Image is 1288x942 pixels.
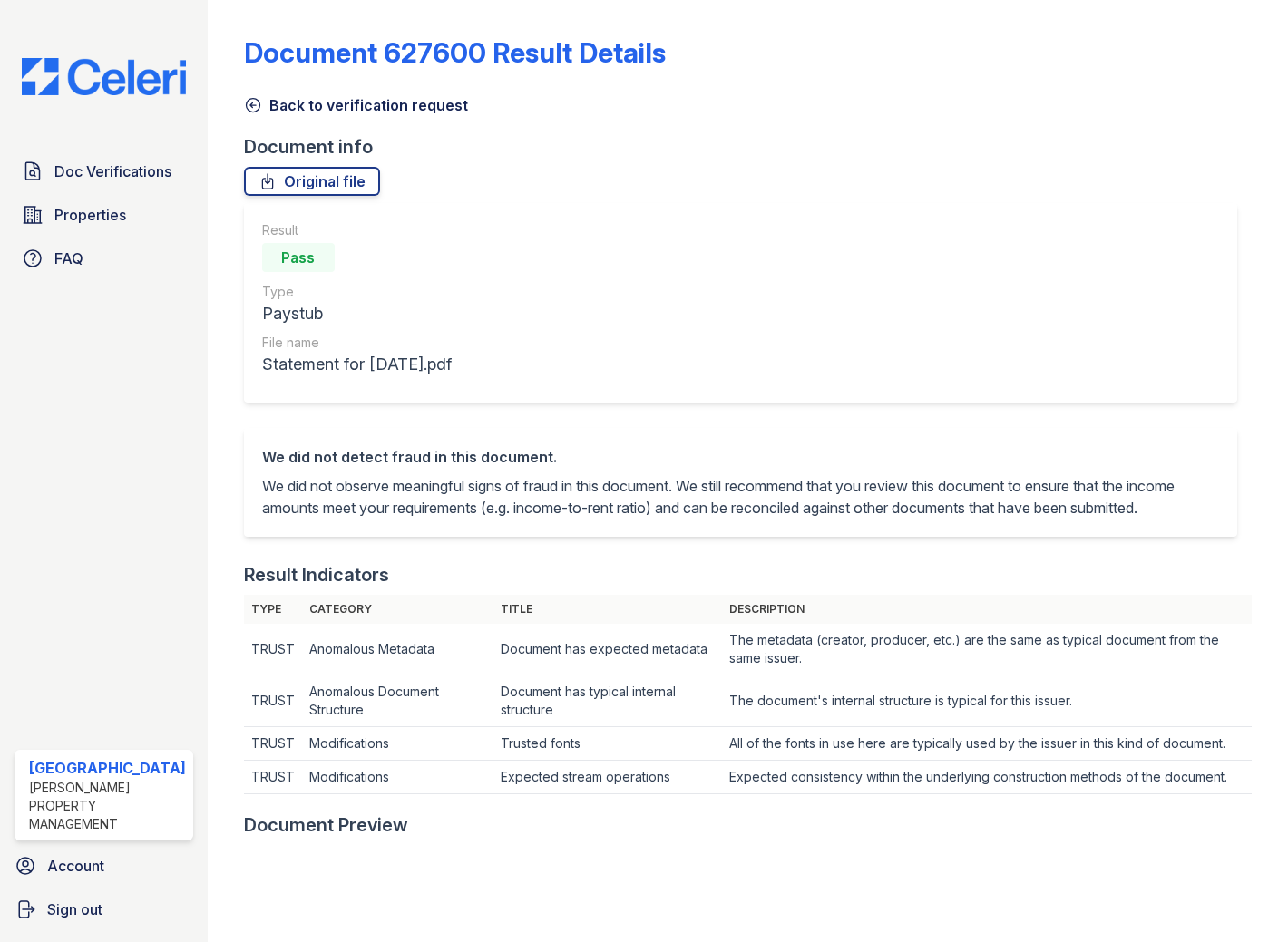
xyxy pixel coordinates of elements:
[302,624,493,675] td: Anomalous Metadata
[244,812,408,838] div: Document Preview
[244,36,666,69] a: Document 627600 Result Details
[244,675,302,727] td: TRUST
[493,727,722,761] td: Trusted fonts
[29,757,186,779] div: [GEOGRAPHIC_DATA]
[262,221,452,239] div: Result
[722,675,1252,727] td: The document's internal structure is typical for this issuer.
[493,624,722,675] td: Document has expected metadata
[54,248,83,269] span: FAQ
[722,595,1252,624] th: Description
[302,595,493,624] th: Category
[244,624,302,675] td: TRUST
[244,134,1252,160] div: Document info
[262,352,452,377] div: Statement for [DATE].pdf
[47,855,104,877] span: Account
[722,761,1252,794] td: Expected consistency within the underlying construction methods of the document.
[262,243,335,272] div: Pass
[302,761,493,794] td: Modifications
[7,848,200,884] a: Account
[15,240,193,277] a: FAQ
[302,675,493,727] td: Anomalous Document Structure
[493,595,722,624] th: Title
[244,94,468,116] a: Back to verification request
[47,898,102,920] span: Sign out
[54,160,171,182] span: Doc Verifications
[244,167,380,196] a: Original file
[7,891,200,927] a: Sign out
[54,204,126,226] span: Properties
[493,675,722,727] td: Document has typical internal structure
[15,197,193,233] a: Properties
[15,153,193,189] a: Doc Verifications
[722,727,1252,761] td: All of the fonts in use here are typically used by the issuer in this kind of document.
[262,283,452,301] div: Type
[262,475,1219,519] p: We did not observe meaningful signs of fraud in this document. We still recommend that you review...
[722,624,1252,675] td: The metadata (creator, producer, etc.) are the same as typical document from the same issuer.
[244,562,389,588] div: Result Indicators
[262,446,1219,468] div: We did not detect fraud in this document.
[493,761,722,794] td: Expected stream operations
[244,727,302,761] td: TRUST
[302,727,493,761] td: Modifications
[244,595,302,624] th: Type
[262,301,452,326] div: Paystub
[7,58,200,95] img: CE_Logo_Blue-a8612792a0a2168367f1c8372b55b34899dd931a85d93a1a3d3e32e68fde9ad4.png
[29,779,186,833] div: [PERSON_NAME] Property Management
[244,761,302,794] td: TRUST
[262,334,452,352] div: File name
